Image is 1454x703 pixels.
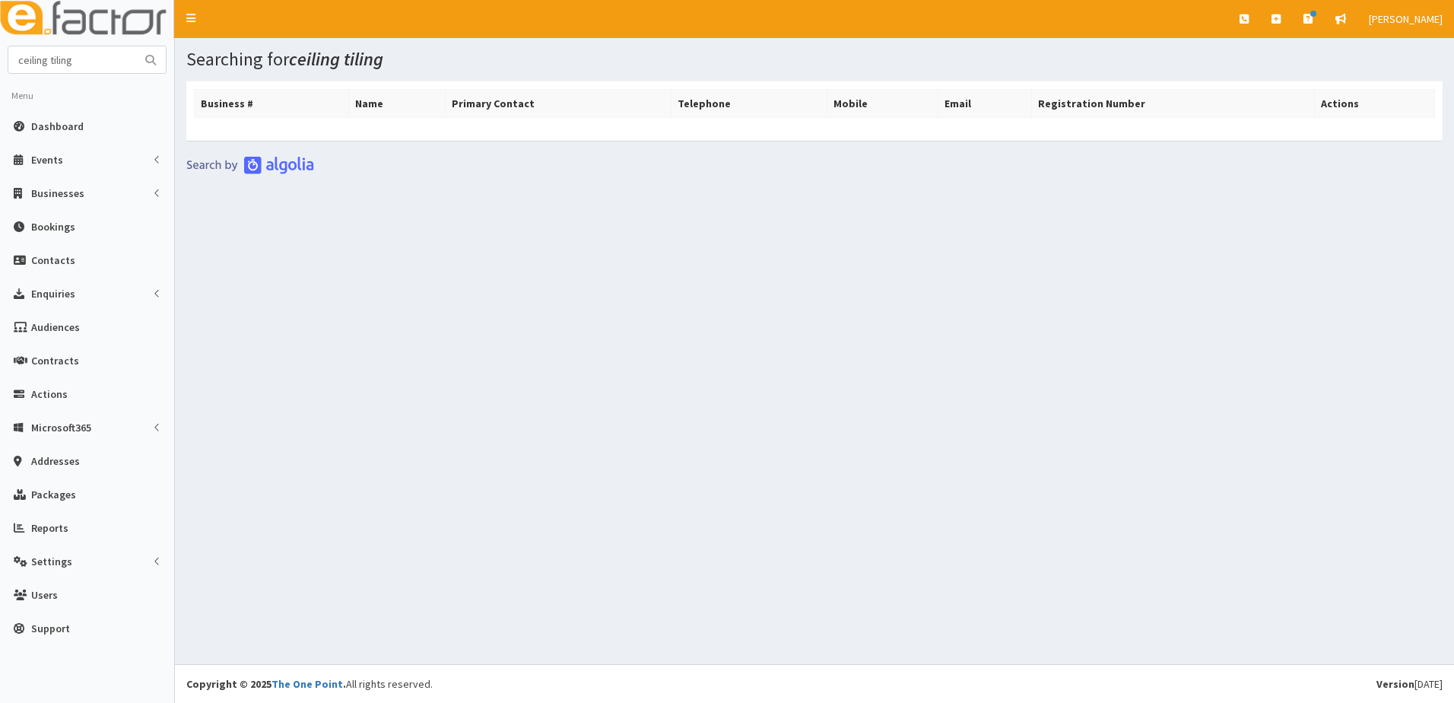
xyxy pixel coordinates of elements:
i: ceiling tiling [289,47,383,71]
span: Actions [31,387,68,401]
span: Bookings [31,220,75,234]
span: Support [31,622,70,635]
span: Audiences [31,320,80,334]
b: Version [1376,677,1414,691]
th: Business # [195,90,349,118]
span: Settings [31,555,72,568]
th: Mobile [827,90,938,118]
th: Name [348,90,445,118]
th: Primary Contact [445,90,671,118]
span: Dashboard [31,119,84,133]
th: Actions [1315,90,1435,118]
span: Contacts [31,253,75,267]
span: Packages [31,488,76,501]
span: Businesses [31,186,84,200]
span: Contracts [31,354,79,367]
th: Email [938,90,1032,118]
img: search-by-algolia-light-background.png [186,156,314,174]
footer: All rights reserved. [175,664,1454,703]
strong: Copyright © 2025 . [186,677,346,691]
th: Registration Number [1031,90,1314,118]
span: Reports [31,521,68,535]
input: Search... [8,46,136,73]
th: Telephone [671,90,827,118]
span: Events [31,153,63,167]
span: Enquiries [31,287,75,301]
span: Microsoft365 [31,421,91,434]
span: Users [31,588,58,602]
div: [DATE] [1376,676,1443,692]
a: The One Point [271,677,343,691]
h1: Searching for [186,49,1443,69]
span: Addresses [31,454,80,468]
span: [PERSON_NAME] [1369,12,1443,26]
